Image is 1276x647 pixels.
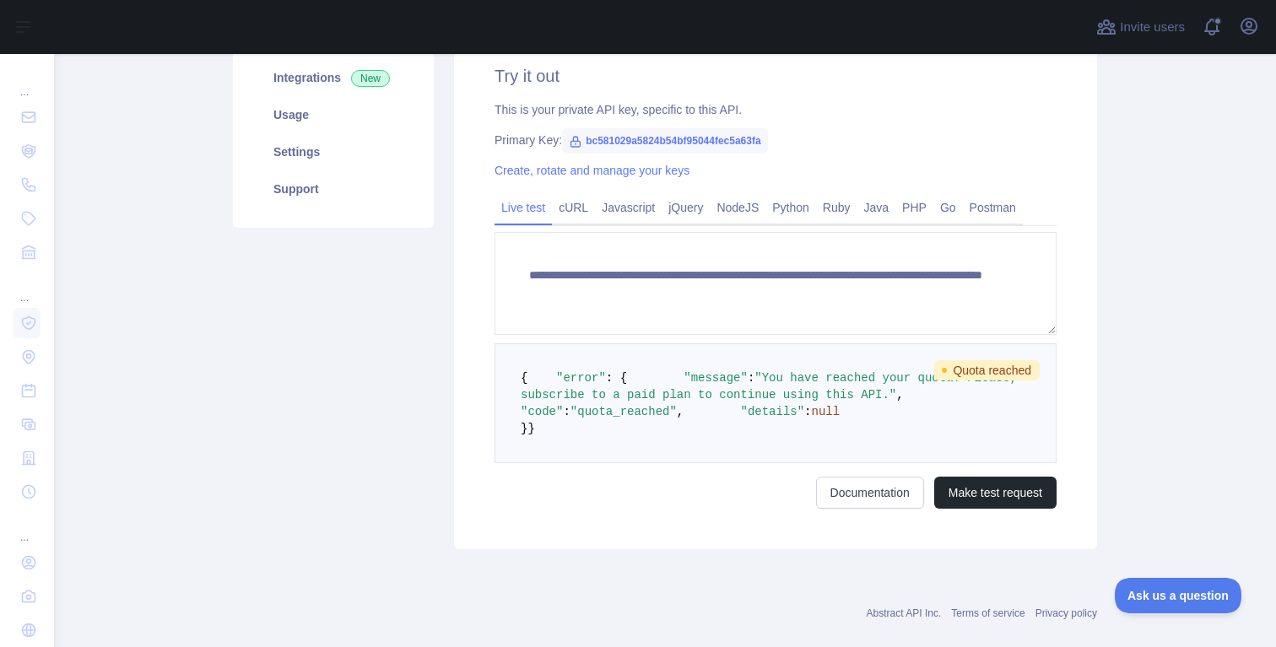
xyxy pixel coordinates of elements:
button: Make test request [934,477,1057,509]
a: Javascript [595,194,662,221]
span: : [748,371,754,385]
a: Terms of service [951,607,1025,619]
a: Privacy policy [1035,607,1097,619]
a: Usage [253,96,414,133]
h2: Try it out [495,64,1057,88]
div: ... [14,271,41,305]
span: "You have reached your quota. Please, subscribe to a paid plan to continue using this API." [521,371,1025,402]
span: "details" [740,405,804,418]
a: Abstract API Inc. [867,607,942,619]
span: "quota_reached" [570,405,677,418]
a: Settings [253,133,414,170]
a: PHP [895,194,933,221]
a: Go [933,194,963,221]
span: New [351,70,390,87]
a: Create, rotate and manage your keys [495,164,689,177]
button: Invite users [1093,13,1188,40]
span: } [521,422,527,435]
a: Documentation [816,477,924,509]
a: NodeJS [710,194,765,221]
iframe: Toggle Customer Support [1115,578,1242,613]
div: ... [14,510,41,544]
div: ... [14,65,41,99]
span: , [677,405,684,418]
a: Postman [963,194,1023,221]
span: : [563,405,570,418]
a: Live test [495,194,552,221]
a: Support [253,170,414,208]
span: Quota reached [934,360,1040,380]
a: Integrations New [253,59,414,96]
span: "error" [556,371,606,385]
div: Primary Key: [495,132,1057,148]
span: } [527,422,534,435]
span: : [804,405,811,418]
span: "message" [684,371,748,385]
span: : { [606,371,627,385]
div: This is your private API key, specific to this API. [495,101,1057,118]
a: jQuery [662,194,710,221]
span: null [812,405,841,418]
span: bc581029a5824b54bf95044fec5a63fa [562,128,768,154]
span: Invite users [1120,18,1185,37]
a: Python [765,194,816,221]
span: "code" [521,405,563,418]
a: Java [857,194,896,221]
span: , [896,388,903,402]
a: Ruby [816,194,857,221]
a: cURL [552,194,595,221]
span: { [521,371,527,385]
